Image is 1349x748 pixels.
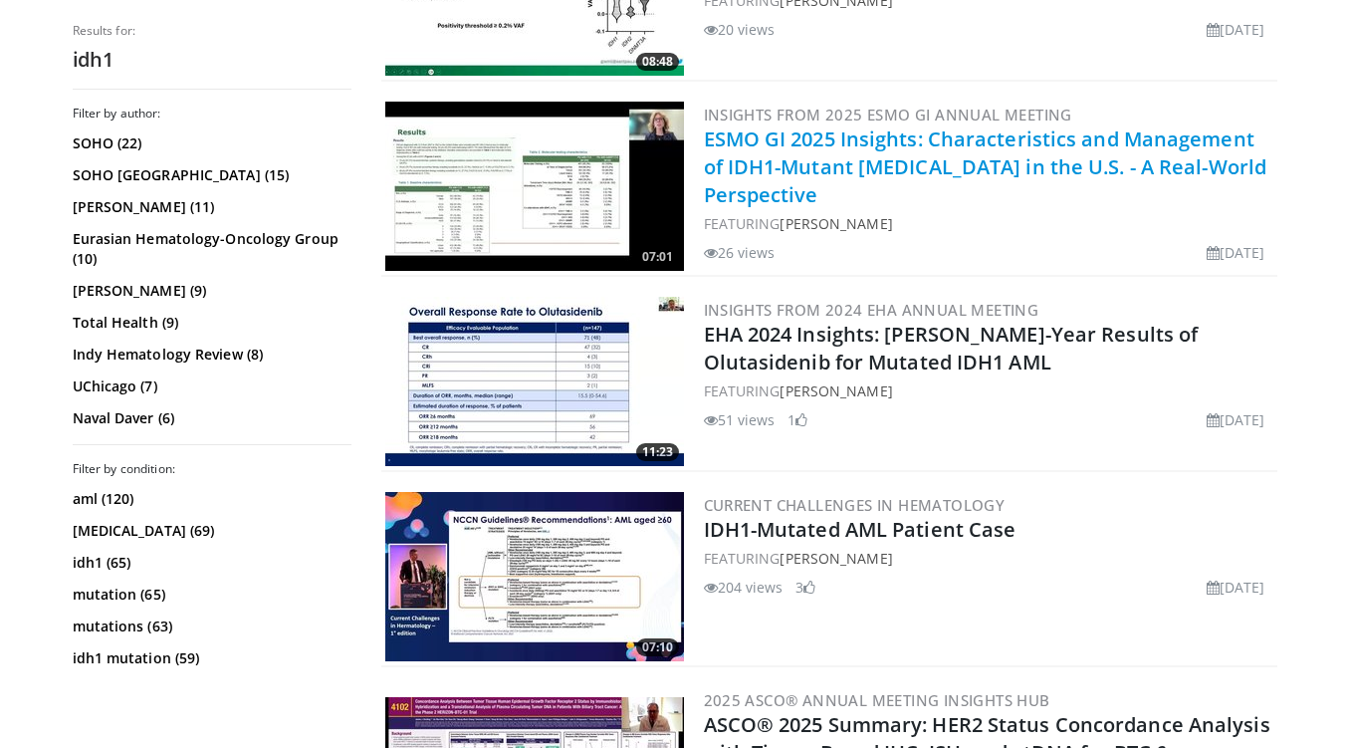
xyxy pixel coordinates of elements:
[73,648,346,668] a: idh1 mutation (59)
[385,102,684,271] a: 07:01
[636,638,679,656] span: 07:10
[780,549,892,568] a: [PERSON_NAME]
[704,19,776,40] li: 20 views
[73,133,346,153] a: SOHO (22)
[73,197,346,217] a: [PERSON_NAME] (11)
[636,248,679,266] span: 07:01
[73,106,351,122] h3: Filter by author:
[704,105,1072,125] a: Insights from 2025 ESMO GI Annual Meeting
[704,125,1267,208] a: ESMO GI 2025 Insights: Characteristics and Management of IDH1-Mutant [MEDICAL_DATA] in the U.S. -...
[73,313,346,333] a: Total Health (9)
[385,492,684,661] a: 07:10
[73,23,351,39] p: Results for:
[73,376,346,396] a: UChicago (7)
[704,495,1006,515] a: Current Challenges in Hematology
[704,577,784,598] li: 204 views
[704,300,1039,320] a: Insights from 2024 EHA Annual Meeting
[787,409,807,430] li: 1
[704,321,1199,375] a: EHA 2024 Insights: [PERSON_NAME]-Year Results of Olutasidenib for Mutated IDH1 AML
[795,577,815,598] li: 3
[636,53,679,71] span: 08:48
[73,521,346,541] a: [MEDICAL_DATA] (69)
[73,489,346,509] a: aml (120)
[73,617,346,636] a: mutations (63)
[73,345,346,365] a: Indy Hematology Review (8)
[704,516,1016,543] a: IDH1-Mutated AML Patient Case
[385,102,684,271] img: d33a8bbb-2483-448f-9be3-21c49686ae55.300x170_q85_crop-smart_upscale.jpg
[73,408,346,428] a: Naval Daver (6)
[73,461,351,477] h3: Filter by condition:
[385,297,684,466] a: 11:23
[1207,242,1265,263] li: [DATE]
[704,409,776,430] li: 51 views
[780,381,892,400] a: [PERSON_NAME]
[704,548,1273,569] div: FEATURING
[385,492,684,661] img: 2f06426a-78dd-4bff-ae82-6096d639b945.300x170_q85_crop-smart_upscale.jpg
[704,380,1273,401] div: FEATURING
[73,165,346,185] a: SOHO [GEOGRAPHIC_DATA] (15)
[73,229,346,269] a: Eurasian Hematology-Oncology Group (10)
[704,213,1273,234] div: FEATURING
[73,553,346,573] a: idh1 (65)
[704,690,1050,710] a: 2025 ASCO® Annual Meeting Insights Hub
[636,443,679,461] span: 11:23
[73,47,351,73] h2: idh1
[1207,19,1265,40] li: [DATE]
[1207,409,1265,430] li: [DATE]
[73,585,346,605] a: mutation (65)
[73,281,346,301] a: [PERSON_NAME] (9)
[385,297,684,466] img: a7d69852-5367-49ce-a241-691beaaf062d.300x170_q85_crop-smart_upscale.jpg
[780,214,892,233] a: [PERSON_NAME]
[704,242,776,263] li: 26 views
[1207,577,1265,598] li: [DATE]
